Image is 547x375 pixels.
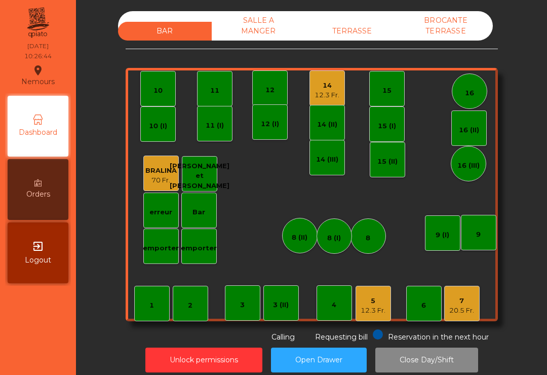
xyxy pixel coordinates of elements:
[265,85,275,95] div: 12
[388,332,489,342] span: Reservation in the next hour
[476,230,481,240] div: 9
[32,64,44,77] i: location_on
[145,348,262,372] button: Unlock permissions
[145,175,177,185] div: 70 Fr.
[457,161,480,171] div: 16 (III)
[25,255,51,266] span: Logout
[317,120,337,130] div: 14 (II)
[210,86,219,96] div: 11
[361,296,385,306] div: 5
[377,157,398,167] div: 15 (II)
[188,301,192,311] div: 2
[465,88,474,98] div: 16
[240,300,245,310] div: 3
[149,207,172,217] div: erreur
[366,233,370,243] div: 8
[26,189,50,200] span: Orders
[118,22,212,41] div: BAR
[332,300,336,310] div: 4
[170,161,229,191] div: [PERSON_NAME] et [PERSON_NAME]
[273,300,289,310] div: 3 (II)
[421,301,426,311] div: 6
[375,348,478,372] button: Close Day/Shift
[382,86,392,96] div: 15
[315,81,339,91] div: 14
[145,166,177,176] div: BRALINA
[315,90,339,100] div: 12.3 Fr.
[25,5,50,41] img: qpiato
[149,301,154,311] div: 1
[449,306,474,316] div: 20.5 Fr.
[149,121,167,131] div: 10 (I)
[292,233,307,243] div: 8 (II)
[315,332,368,342] span: Requesting bill
[399,11,493,41] div: BROCANTE TERRASSE
[327,233,341,243] div: 8 (I)
[212,11,305,41] div: SALLE A MANGER
[449,296,474,306] div: 7
[459,125,479,135] div: 16 (II)
[316,155,338,165] div: 14 (III)
[19,127,57,138] span: Dashboard
[436,230,449,240] div: 9 (I)
[21,63,55,88] div: Nemours
[361,306,385,316] div: 12.3 Fr.
[27,42,49,51] div: [DATE]
[261,119,279,129] div: 12 (I)
[192,207,205,217] div: Bar
[206,121,224,131] div: 11 (I)
[143,243,179,253] div: emporter
[181,243,217,253] div: emporter
[153,86,163,96] div: 10
[24,52,52,61] div: 10:26:44
[378,121,396,131] div: 15 (I)
[271,348,367,372] button: Open Drawer
[32,240,44,252] i: exit_to_app
[305,22,399,41] div: TERRASSE
[271,332,295,342] span: Calling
